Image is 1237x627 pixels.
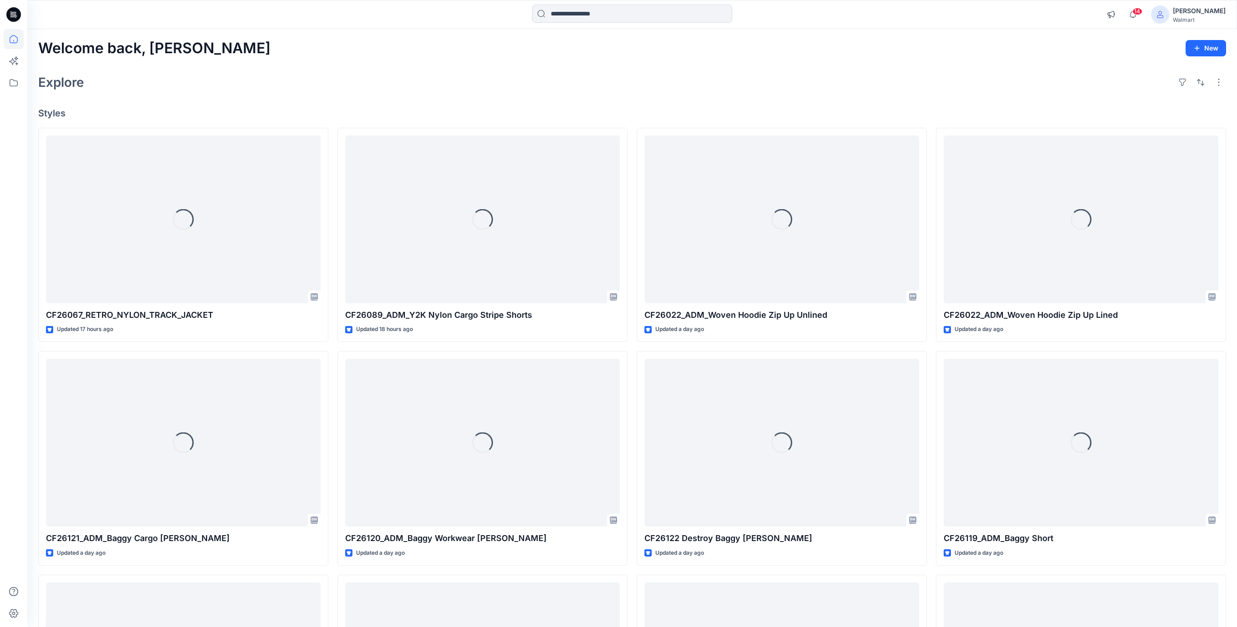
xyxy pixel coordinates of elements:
[644,309,919,321] p: CF26022_ADM_Woven Hoodie Zip Up Unlined
[944,309,1218,321] p: CF26022_ADM_Woven Hoodie Zip Up Lined
[1157,11,1164,18] svg: avatar
[356,548,405,558] p: Updated a day ago
[655,548,704,558] p: Updated a day ago
[356,325,413,334] p: Updated 18 hours ago
[57,548,106,558] p: Updated a day ago
[1186,40,1226,56] button: New
[655,325,704,334] p: Updated a day ago
[345,309,620,321] p: CF26089_ADM_Y2K Nylon Cargo Stripe Shorts
[955,548,1003,558] p: Updated a day ago
[944,532,1218,545] p: CF26119_ADM_Baggy Short
[46,532,321,545] p: CF26121_ADM_Baggy Cargo [PERSON_NAME]
[345,532,620,545] p: CF26120_ADM_Baggy Workwear [PERSON_NAME]
[38,75,84,90] h2: Explore
[46,309,321,321] p: CF26067_RETRO_NYLON_TRACK_JACKET
[1173,5,1226,16] div: [PERSON_NAME]
[57,325,113,334] p: Updated 17 hours ago
[955,325,1003,334] p: Updated a day ago
[38,40,271,57] h2: Welcome back, [PERSON_NAME]
[1132,8,1142,15] span: 14
[38,108,1226,119] h4: Styles
[644,532,919,545] p: CF26122 Destroy Baggy [PERSON_NAME]
[1173,16,1226,23] div: Walmart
